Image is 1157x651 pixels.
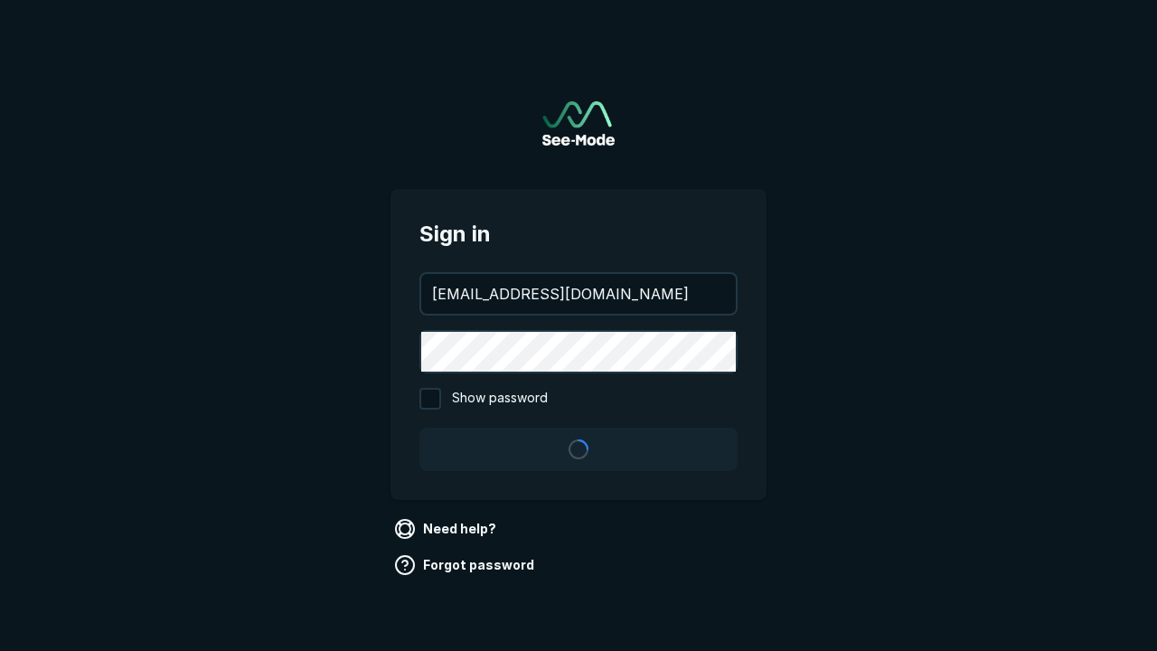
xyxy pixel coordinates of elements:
a: Forgot password [390,551,541,580]
a: Go to sign in [542,101,615,146]
span: Show password [452,388,548,410]
span: Sign in [419,218,738,250]
a: Need help? [390,514,503,543]
img: See-Mode Logo [542,101,615,146]
input: your@email.com [421,274,736,314]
